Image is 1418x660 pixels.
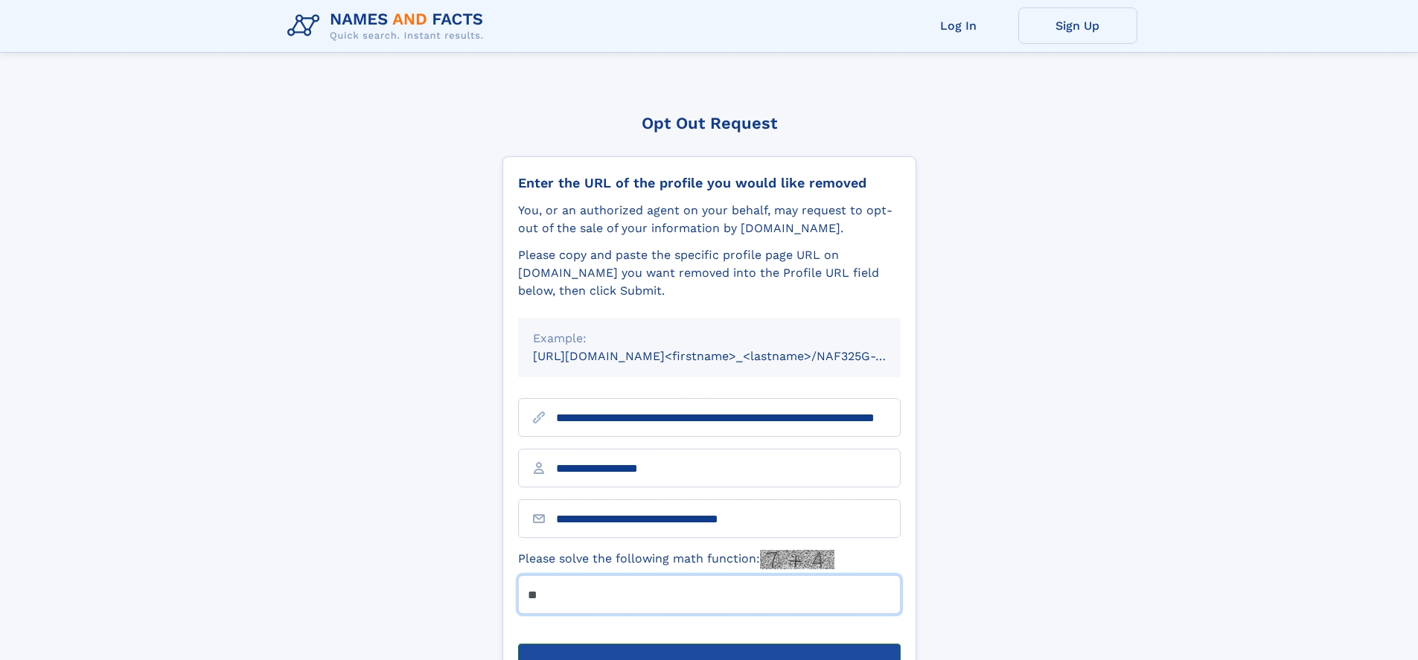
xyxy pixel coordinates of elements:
div: Example: [533,330,886,347]
img: Logo Names and Facts [281,6,496,46]
div: Please copy and paste the specific profile page URL on [DOMAIN_NAME] you want removed into the Pr... [518,246,901,300]
small: [URL][DOMAIN_NAME]<firstname>_<lastname>/NAF325G-xxxxxxxx [533,349,929,363]
a: Log In [899,7,1018,44]
a: Sign Up [1018,7,1137,44]
label: Please solve the following math function: [518,550,834,569]
div: You, or an authorized agent on your behalf, may request to opt-out of the sale of your informatio... [518,202,901,237]
div: Opt Out Request [502,114,916,132]
div: Enter the URL of the profile you would like removed [518,175,901,191]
